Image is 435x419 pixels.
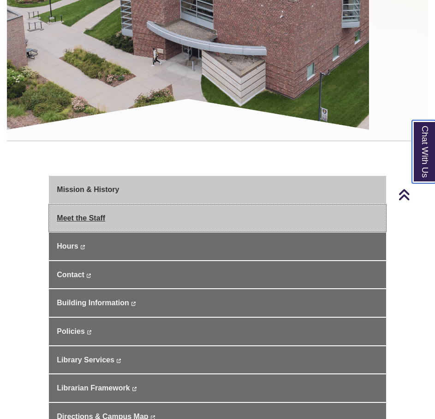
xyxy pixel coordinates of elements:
[57,299,129,307] span: Building Information
[57,356,114,364] span: Library Services
[398,188,433,201] a: Back to Top
[49,374,386,402] a: Librarian Framework
[57,214,105,222] span: Meet the Staff
[49,289,386,317] a: Building Information
[116,359,121,363] i: This link opens in a new window
[49,346,386,374] a: Library Services
[49,233,386,260] a: Hours
[86,274,91,278] i: This link opens in a new window
[87,330,92,334] i: This link opens in a new window
[49,261,386,289] a: Contact
[49,318,386,345] a: Policies
[57,271,84,279] span: Contact
[57,327,84,335] span: Policies
[49,204,386,232] a: Meet the Staff
[132,387,137,391] i: This link opens in a new window
[131,302,136,306] i: This link opens in a new window
[57,242,78,250] span: Hours
[80,245,85,249] i: This link opens in a new window
[49,176,386,204] a: Mission & History
[57,384,130,392] span: Librarian Framework
[57,186,119,193] span: Mission & History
